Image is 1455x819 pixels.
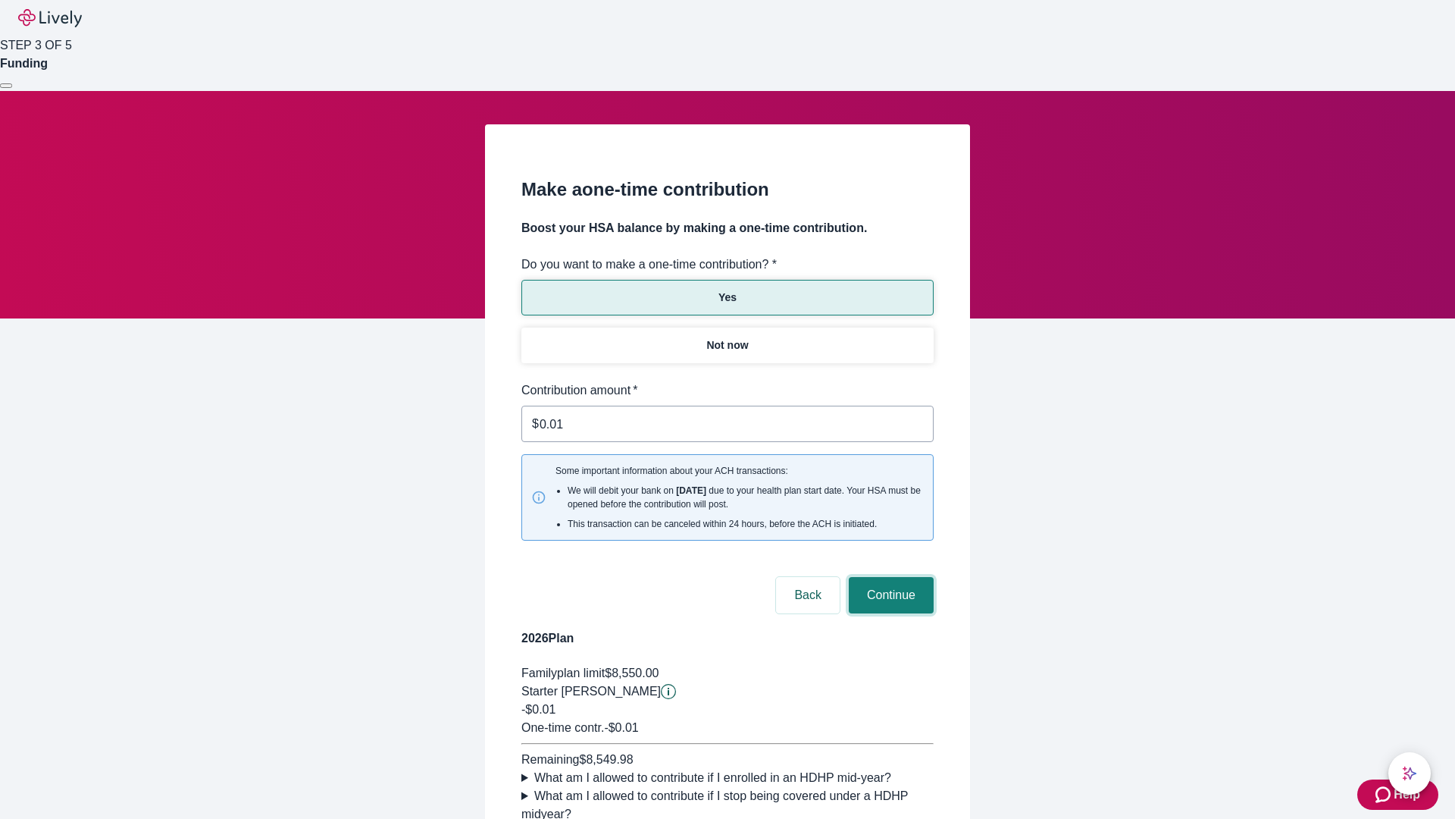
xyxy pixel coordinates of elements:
li: We will debit your bank on due to your health plan start date. Your HSA must be opened before the... [568,484,924,511]
button: Back [776,577,840,613]
label: Contribution amount [521,381,638,400]
button: Zendesk support iconHelp [1357,780,1438,810]
svg: Starter penny details [661,684,676,699]
p: Not now [706,337,748,353]
button: Yes [521,280,934,315]
summary: What am I allowed to contribute if I enrolled in an HDHP mid-year? [521,769,934,787]
span: Some important information about your ACH transactions: [555,464,924,531]
button: Not now [521,328,934,363]
p: $ [532,415,539,433]
span: - $0.01 [604,721,638,734]
svg: Zendesk support icon [1375,786,1394,804]
input: $0.00 [540,409,934,439]
button: Continue [849,577,934,613]
svg: Lively AI Assistant [1402,766,1417,781]
h4: Boost your HSA balance by making a one-time contribution. [521,219,934,237]
h4: 2026 Plan [521,629,934,648]
button: Lively will contribute $0.01 to establish your account [661,684,676,699]
h2: Make a one-time contribution [521,176,934,203]
span: -$0.01 [521,703,555,716]
li: This transaction can be canceled within 24 hours, before the ACH is initiated. [568,517,924,531]
strong: [DATE] [676,485,706,496]
span: Starter [PERSON_NAME] [521,685,661,698]
span: One-time contr. [521,721,604,734]
span: Remaining [521,753,579,766]
label: Do you want to make a one-time contribution? * [521,256,777,274]
img: Lively [18,9,82,27]
span: Family plan limit [521,667,605,679]
span: $8,549.98 [579,753,633,766]
p: Yes [718,290,737,306]
span: $8,550.00 [605,667,659,679]
button: chat [1388,752,1431,795]
span: Help [1394,786,1420,804]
